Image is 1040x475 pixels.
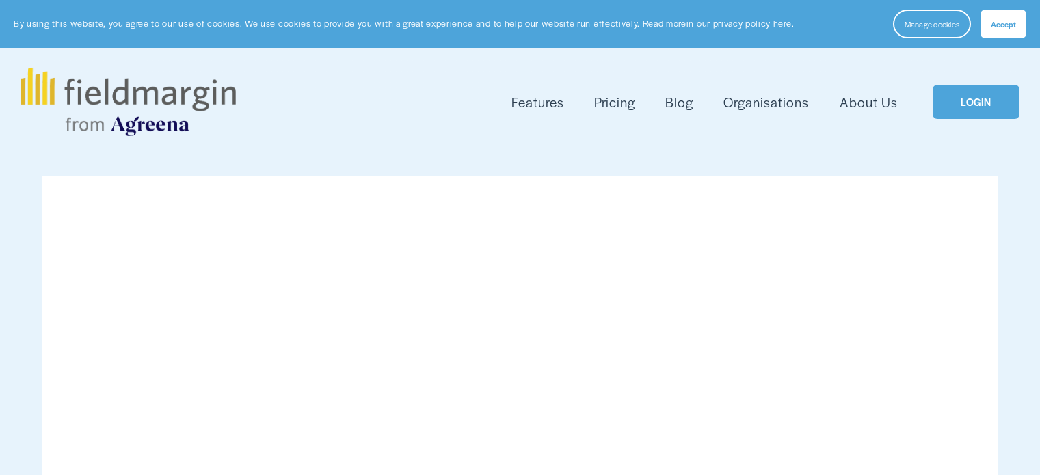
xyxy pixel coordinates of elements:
p: By using this website, you agree to our use of cookies. We use cookies to provide you with a grea... [14,17,794,30]
button: Accept [981,10,1026,38]
a: Blog [665,91,693,113]
img: fieldmargin.com [21,68,235,136]
a: Pricing [594,91,635,113]
a: Organisations [723,91,809,113]
span: Manage cookies [905,18,959,29]
a: in our privacy policy here [686,17,792,29]
a: folder dropdown [511,91,564,113]
span: Accept [991,18,1016,29]
a: About Us [840,91,898,113]
button: Manage cookies [893,10,971,38]
span: Features [511,92,564,112]
a: LOGIN [933,85,1019,120]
